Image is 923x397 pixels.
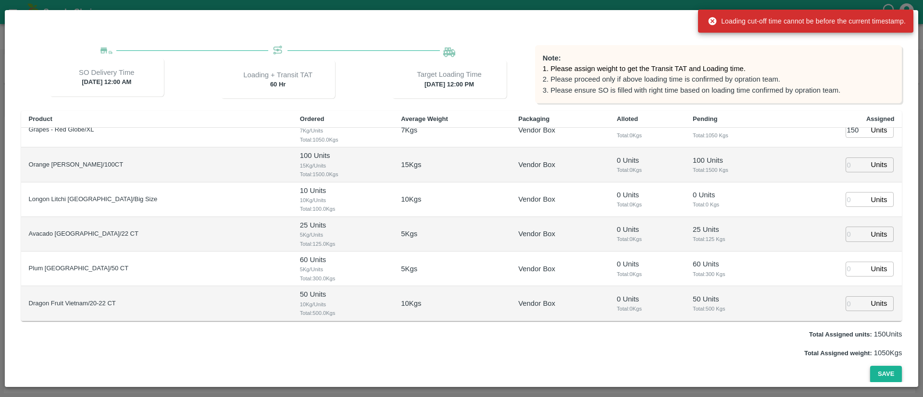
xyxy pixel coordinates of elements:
input: 0 [846,192,867,207]
p: 10 Kgs [401,194,421,205]
p: 5 Kgs [401,264,417,274]
p: Vendor Box [518,194,555,205]
p: 3. Please ensure SO is filled with right time based on loading time confirmed by opration team. [543,85,895,96]
label: Total Assigned weight: [804,349,872,357]
p: 2. Please proceed only if above loading time is confirmed by opration team. [543,74,895,84]
label: Total Assigned units: [809,331,872,338]
img: Loading [443,45,455,57]
p: 0 Units [617,155,677,166]
span: Total: 500.0 Kgs [300,309,386,317]
p: SO Delivery Time [79,67,134,78]
b: Ordered [300,115,324,122]
p: 60 Units [693,259,773,269]
p: 0 Units [617,190,677,200]
p: Vendor Box [518,229,555,239]
span: 10 Kg/Units [300,300,386,309]
td: Dragon Fruit Vietnam/20-22 CT [21,286,292,321]
span: Total: 300.0 Kgs [300,274,386,283]
input: 0 [846,262,867,277]
span: Total: 1050 Kgs [693,131,773,140]
img: Delivery [100,48,112,55]
td: Grapes - Red Globe/XL [21,113,292,147]
p: Vendor Box [518,298,555,309]
div: [DATE] 12:00 PM [392,60,506,98]
p: 25 Units [300,220,386,230]
span: 15 Kg/Units [300,161,386,170]
p: 0 Units [617,294,677,304]
input: 0 [846,157,867,172]
span: Total: 1500.0 Kgs [300,170,386,179]
p: Units [871,194,887,205]
p: Vendor Box [518,125,555,135]
b: Note: [543,54,561,62]
b: Pending [693,115,717,122]
span: Total: 0 Kgs [617,166,677,174]
p: 150 Units [809,329,902,339]
td: Plum [GEOGRAPHIC_DATA]/50 CT [21,252,292,286]
span: 7 Kg/Units [300,126,386,135]
p: Vendor Box [518,159,555,170]
input: 0 [846,123,867,138]
p: 10 Units [300,185,386,196]
p: 100 Units [300,150,386,161]
td: Orange [PERSON_NAME]/100CT [21,147,292,182]
b: Alloted [617,115,638,122]
span: Total: 0 Kgs [693,200,773,209]
p: 5 Kgs [401,229,417,239]
span: Total: 125 Kgs [693,235,773,243]
p: Vendor Box [518,264,555,274]
p: 0 Units [617,224,677,235]
img: Transit [272,45,284,57]
input: 0 [846,296,867,311]
span: Total: 300 Kgs [693,270,773,278]
p: 7 Kgs [401,125,417,135]
td: Longon Litchi [GEOGRAPHIC_DATA]/Big Size [21,182,292,217]
p: 50 Units [693,294,773,304]
b: Packaging [518,115,549,122]
p: Units [871,229,887,240]
p: 60 Units [300,254,386,265]
p: 0 Units [693,190,773,200]
p: 1050 Kgs [804,348,902,358]
span: 5 Kg/Units [300,265,386,274]
b: Average Weight [401,115,448,122]
span: Total: 1050.0 Kgs [300,135,386,144]
p: Units [871,264,887,274]
input: 0 [846,227,867,241]
p: 10 Kgs [401,298,421,309]
td: Avacado [GEOGRAPHIC_DATA]/22 CT [21,217,292,252]
b: Assigned [866,115,895,122]
p: Target Loading Time [417,69,482,80]
span: Total: 125.0 Kgs [300,240,386,248]
p: Units [871,125,887,135]
p: 50 Units [300,289,386,300]
span: Total: 0 Kgs [617,131,677,140]
span: Total: 0 Kgs [617,304,677,313]
span: Total: 1500 Kgs [693,166,773,174]
div: [DATE] 12:00 AM [50,58,164,96]
span: Total: 0 Kgs [617,235,677,243]
p: Loading + Transit TAT [243,70,312,80]
p: 15 Kgs [401,159,421,170]
p: 0 Units [617,259,677,269]
p: 25 Units [693,224,773,235]
b: Product [29,115,52,122]
span: 10 Kg/Units [300,196,386,205]
p: 100 Units [693,155,773,166]
p: Units [871,159,887,170]
span: Total: 0 Kgs [617,200,677,209]
span: Total: 500 Kgs [693,304,773,313]
p: 1. Please assign weight to get the Transit TAT and Loading time. [543,63,895,74]
button: Save [870,366,902,383]
span: Total: 100.0 Kgs [300,205,386,213]
span: Total: 0 Kgs [617,270,677,278]
div: Loading cut-off time cannot be before the current timestamp. [708,12,906,30]
div: 60 Hr [221,60,335,98]
span: 5 Kg/Units [300,230,386,239]
p: Units [871,298,887,309]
